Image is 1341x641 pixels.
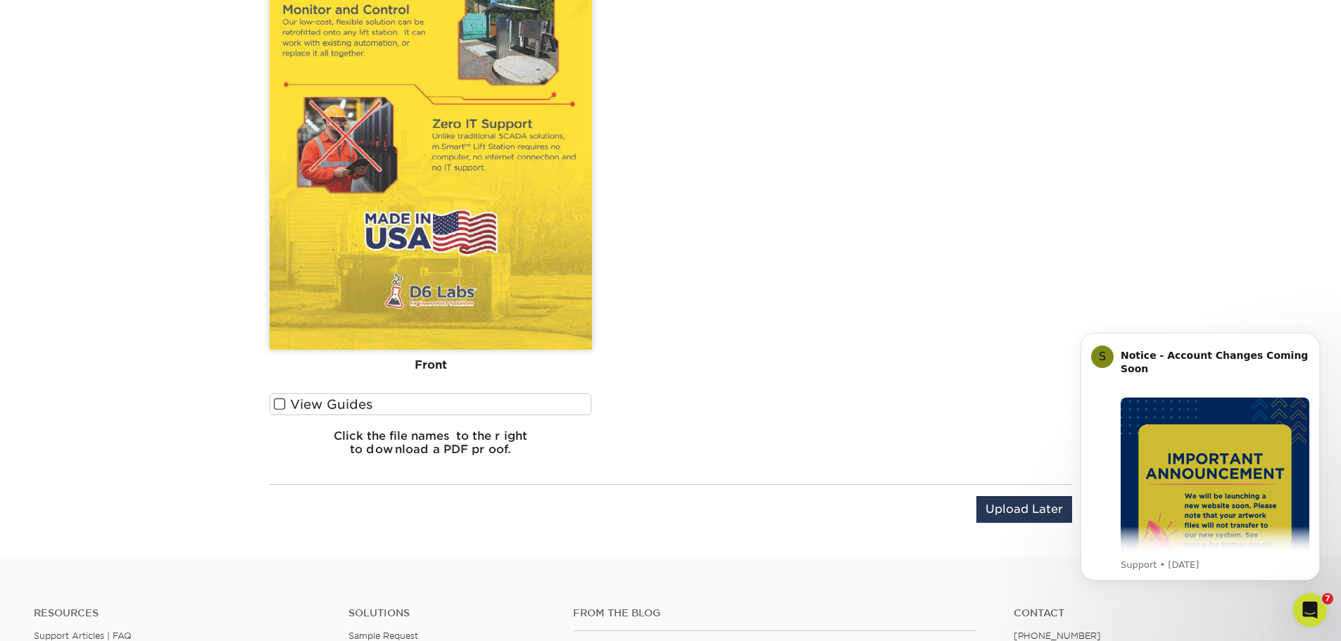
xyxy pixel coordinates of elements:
a: Sample Request [348,630,418,641]
h4: Resources [34,607,327,619]
input: Upload Later [976,496,1072,523]
h6: Click the file names to the right to download a PDF proof. [270,429,592,467]
h4: Solutions [348,607,552,619]
label: View Guides [270,393,592,415]
iframe: Intercom notifications message [1059,315,1341,634]
iframe: Intercom live chat [1293,593,1327,627]
h4: From the Blog [573,607,976,619]
a: Contact [1014,607,1307,619]
span: 7 [1322,593,1333,604]
div: Front [270,350,592,381]
a: [PHONE_NUMBER] [1014,630,1101,641]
